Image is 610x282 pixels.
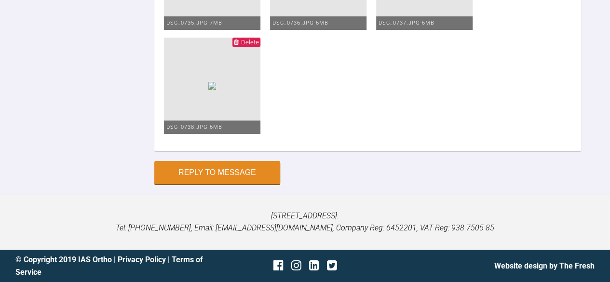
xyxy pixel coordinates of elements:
a: Terms of Service [15,255,203,277]
span: Delete [241,39,259,46]
p: [STREET_ADDRESS]. Tel: [PHONE_NUMBER], Email: [EMAIL_ADDRESS][DOMAIN_NAME], Company Reg: 6452201,... [15,210,595,234]
span: DSC_0738.JPG - 6MB [166,124,222,130]
button: Reply to Message [154,161,280,184]
a: Privacy Policy [118,255,166,264]
span: DSC_0735.JPG - 7MB [166,20,222,26]
span: DSC_0737.JPG - 6MB [379,20,434,26]
span: DSC_0736.JPG - 6MB [272,20,328,26]
div: © Copyright 2019 IAS Ortho | | [15,254,208,278]
a: Website design by The Fresh [494,261,595,270]
img: e9b9e48a-079c-4fe5-aea5-99bae506322e [208,82,216,90]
